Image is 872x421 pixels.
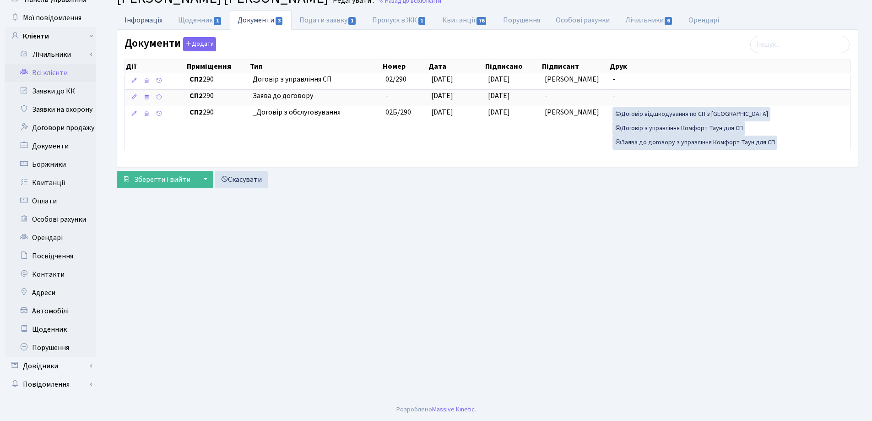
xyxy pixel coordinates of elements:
a: Документи [230,11,291,30]
span: [DATE] [488,107,510,117]
a: Лічильники [617,11,681,30]
button: Документи [183,37,216,51]
b: СП2 [190,74,203,84]
span: 02/290 [385,74,406,84]
a: Квитанції [5,174,96,192]
span: [DATE] [488,74,510,84]
a: Щоденник [5,320,96,339]
th: Підписант [541,60,609,73]
a: Договір відшкодування по СП з [GEOGRAPHIC_DATA] [612,107,770,121]
a: Контакти [5,265,96,284]
a: Особові рахунки [548,11,617,30]
input: Пошук... [750,36,850,53]
a: Заява до договору з управління Комфорт Таун для СП [612,136,777,150]
span: [DATE] [431,107,453,117]
b: СП2 [190,107,203,117]
a: Посвідчення [5,247,96,265]
span: 290 [190,107,245,118]
span: Мої повідомлення [23,13,81,23]
span: [DATE] [431,74,453,84]
a: Інформація [117,11,170,29]
a: Скасувати [215,171,268,188]
a: Клієнти [5,27,96,45]
div: Розроблено . [396,405,476,415]
th: Дата [428,60,484,73]
span: 1 [348,17,356,25]
span: [PERSON_NAME] [545,74,599,84]
a: Договір з управління Комфорт Таун для СП [612,121,745,136]
span: 290 [190,74,245,85]
span: 02Б/290 [385,107,411,117]
a: Орендарі [5,229,96,247]
a: Квитанції [434,11,495,30]
a: Всі клієнти [5,64,96,82]
a: Документи [5,137,96,155]
a: Додати [181,36,216,52]
span: 3 [276,17,283,25]
a: Massive Kinetic [432,405,475,414]
a: Мої повідомлення [5,9,96,27]
span: [PERSON_NAME] [545,107,599,117]
span: 1 [214,17,221,25]
a: Автомобілі [5,302,96,320]
a: Договори продажу [5,119,96,137]
button: Зберегти і вийти [117,171,196,188]
a: Пропуск в ЖК [364,11,434,30]
span: - [612,91,615,101]
a: Адреси [5,284,96,302]
span: _Договір з обслуговування [253,107,378,118]
th: Підписано [484,60,541,73]
span: - [385,91,388,101]
label: Документи [125,37,216,51]
span: - [545,91,547,101]
a: Щоденник [170,11,230,30]
span: - [612,74,615,84]
th: Номер [382,60,428,73]
a: Порушення [495,11,548,30]
a: Заявки до КК [5,82,96,100]
span: Заява до договору [253,91,378,101]
th: Дії [125,60,186,73]
a: Боржники [5,155,96,174]
a: Подати заявку [292,11,364,30]
a: Оплати [5,192,96,210]
a: Порушення [5,339,96,357]
a: Довідники [5,357,96,375]
a: Заявки на охорону [5,100,96,119]
th: Друк [609,60,850,73]
a: Особові рахунки [5,210,96,229]
span: Зберегти і вийти [134,175,190,185]
span: 76 [477,17,487,25]
th: Тип [249,60,382,73]
a: Повідомлення [5,375,96,394]
span: [DATE] [431,91,453,101]
span: Договір з управління СП [253,74,378,85]
span: 290 [190,91,245,101]
span: [DATE] [488,91,510,101]
b: СП2 [190,91,203,101]
span: 1 [418,17,426,25]
a: Орендарі [681,11,727,30]
th: Приміщення [186,60,249,73]
a: Лічильники [11,45,96,64]
span: 6 [665,17,672,25]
